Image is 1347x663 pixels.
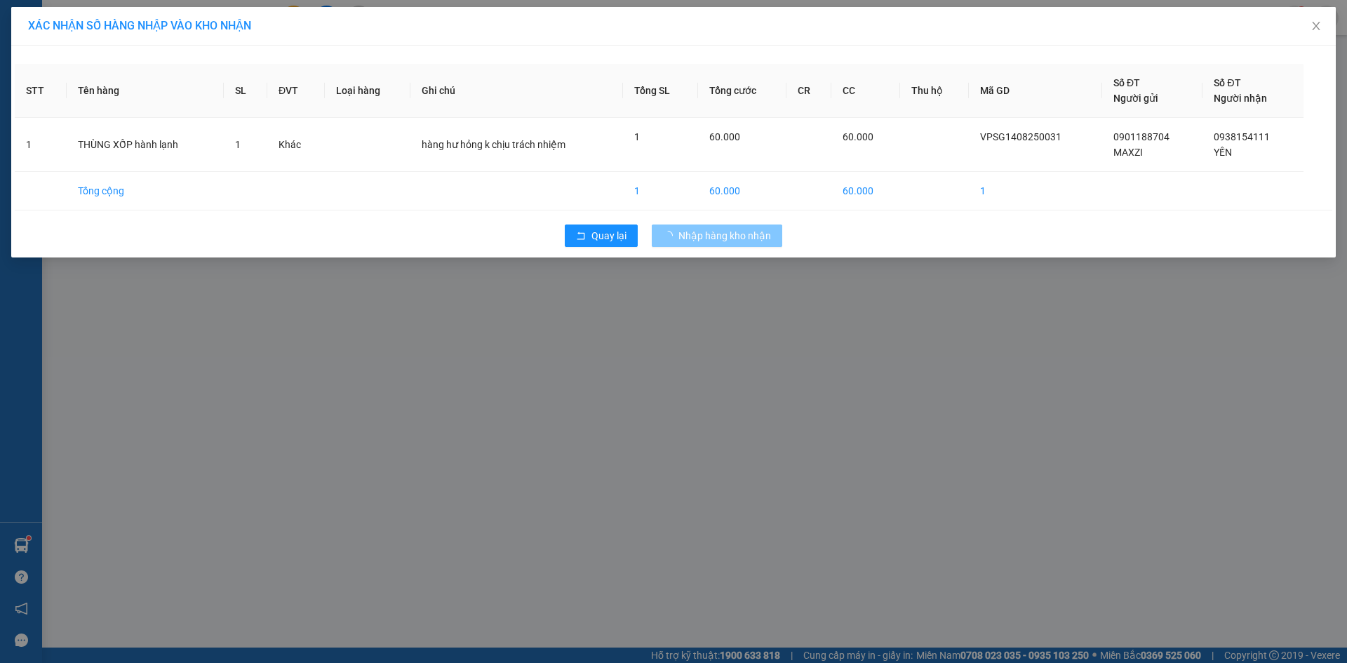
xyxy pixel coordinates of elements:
span: 0901188704 [1113,131,1170,142]
span: MAXZI [1113,147,1143,158]
th: Tổng cước [698,64,787,118]
span: hàng hư hỏng k chịu trách nhiệm [422,139,565,150]
td: THÙNG XỐP hành lạnh [67,118,224,172]
th: STT [15,64,67,118]
td: 1 [15,118,67,172]
span: 0938154111 [1214,131,1270,142]
th: ĐVT [267,64,325,118]
span: Quay lại [591,228,626,243]
th: CR [786,64,831,118]
span: close [1311,20,1322,32]
div: VP [PERSON_NAME] [12,12,124,46]
span: XÁC NHẬN SỐ HÀNG NHẬP VÀO KHO NHẬN [28,19,251,32]
td: Khác [267,118,325,172]
span: YẾN [1214,147,1232,158]
th: Thu hộ [900,64,970,118]
span: Gửi: [12,13,34,28]
th: CC [831,64,899,118]
button: Nhập hàng kho nhận [652,225,782,247]
span: rollback [576,231,586,242]
span: Nhập hàng kho nhận [678,228,771,243]
span: VPSG1408250031 [980,131,1061,142]
button: Close [1296,7,1336,46]
span: Người nhận [1214,93,1267,104]
td: Tổng cộng [67,172,224,210]
th: Ghi chú [410,64,624,118]
td: 1 [969,172,1102,210]
span: 246 [PERSON_NAME] [134,65,294,114]
td: 60.000 [831,172,899,210]
div: VP Mũi Né [134,12,294,29]
span: 60.000 [709,131,740,142]
td: 1 [623,172,697,210]
span: 60.000 [843,131,873,142]
span: Người gửi [1113,93,1158,104]
th: Tổng SL [623,64,697,118]
th: SL [224,64,267,118]
span: 1 [634,131,640,142]
th: Mã GD [969,64,1102,118]
th: Tên hàng [67,64,224,118]
div: 0938154111 [134,46,294,65]
span: TC: [134,73,153,88]
button: rollbackQuay lại [565,225,638,247]
div: 0901188704 [12,62,124,82]
div: YẾN [134,29,294,46]
th: Loại hàng [325,64,410,118]
div: MAXZI [12,46,124,62]
span: loading [663,231,678,241]
span: Số ĐT [1214,77,1240,88]
span: Nhận: [134,13,168,28]
span: Số ĐT [1113,77,1140,88]
td: 60.000 [698,172,787,210]
span: 1 [235,139,241,150]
